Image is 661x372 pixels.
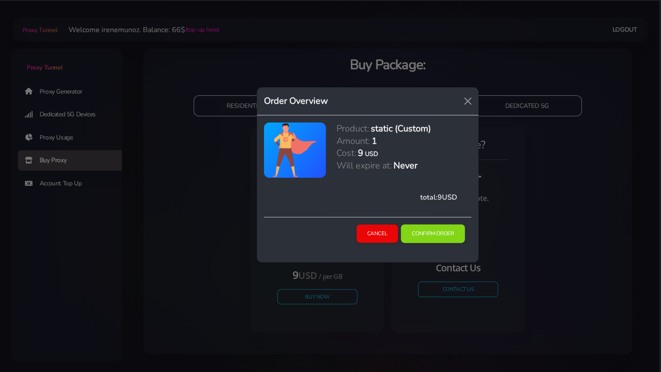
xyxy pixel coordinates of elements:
h6: USD [365,150,378,158]
h5: Never [393,159,418,172]
span: 9 [438,192,442,202]
h5: 1 [372,135,377,147]
h5: Amount: [337,135,370,147]
h5: Cost: [337,147,356,159]
button: Close [461,94,475,108]
h5: Will expire at: [337,159,392,172]
h5: Product: [337,123,369,135]
button: Confirm Order [401,225,465,243]
h5: 9 [358,147,363,159]
h5: static (Custom) [371,123,431,135]
span: total: USD [420,192,457,202]
img: antenna.png [272,123,318,178]
iframe: Webchat Widget [618,329,650,361]
button: Cancel [357,225,398,243]
h5: Order Overview [264,94,328,108]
